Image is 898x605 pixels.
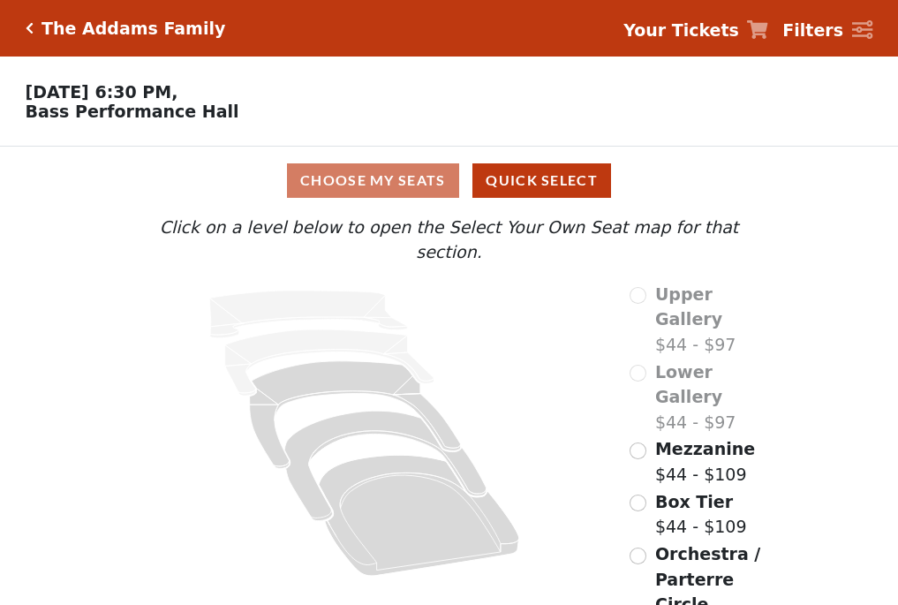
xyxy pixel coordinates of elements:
[472,163,611,198] button: Quick Select
[623,20,739,40] strong: Your Tickets
[655,282,773,358] label: $44 - $97
[26,22,34,34] a: Click here to go back to filters
[125,215,773,265] p: Click on a level below to open the Select Your Own Seat map for that section.
[655,284,722,329] span: Upper Gallery
[782,18,872,43] a: Filters
[623,18,768,43] a: Your Tickets
[655,492,733,511] span: Box Tier
[655,359,773,435] label: $44 - $97
[225,329,434,396] path: Lower Gallery - Seats Available: 0
[42,19,225,39] h5: The Addams Family
[655,362,722,407] span: Lower Gallery
[782,20,843,40] strong: Filters
[655,489,747,540] label: $44 - $109
[655,439,755,458] span: Mezzanine
[210,291,408,338] path: Upper Gallery - Seats Available: 0
[655,436,755,487] label: $44 - $109
[320,455,520,576] path: Orchestra / Parterre Circle - Seats Available: 153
